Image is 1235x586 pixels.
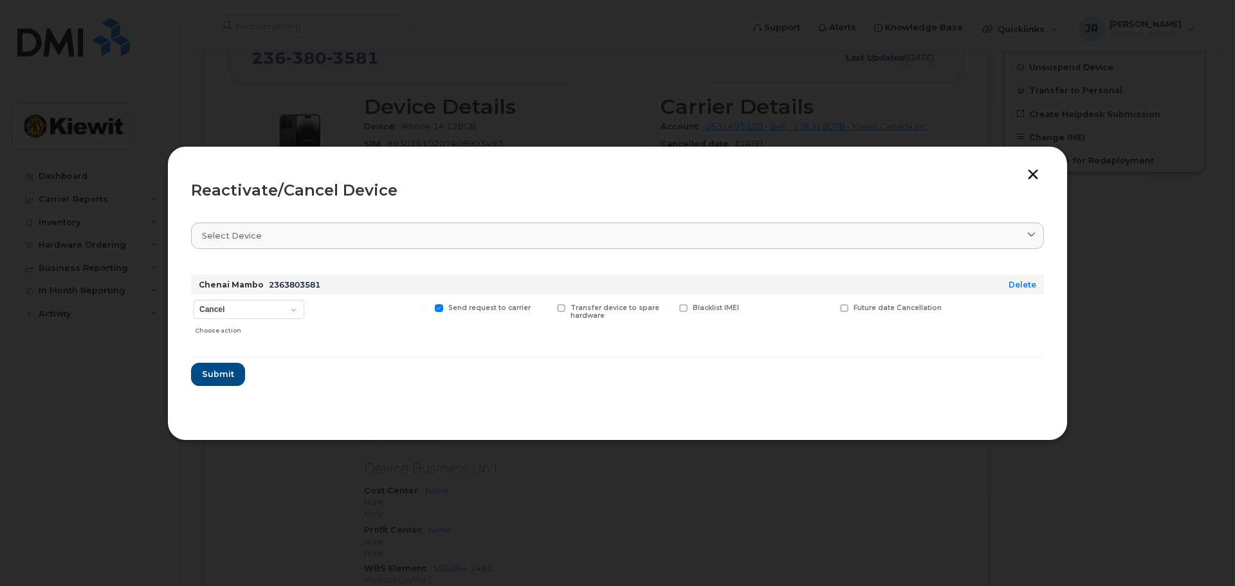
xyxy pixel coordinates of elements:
[195,320,304,336] div: Choose action
[854,304,942,312] span: Future date Cancellation
[825,304,831,311] input: Future date Cancellation
[191,183,1044,198] div: Reactivate/Cancel Device
[191,223,1044,249] a: Select device
[1179,530,1225,576] iframe: Messenger Launcher
[571,304,659,320] span: Transfer device to spare hardware
[269,280,320,289] span: 2363803581
[199,280,264,289] strong: Chenai Mambo
[191,363,245,386] button: Submit
[542,304,548,311] input: Transfer device to spare hardware
[202,230,262,242] span: Select device
[202,368,234,380] span: Submit
[664,304,670,311] input: Blacklist IMEI
[1009,280,1036,289] a: Delete
[448,304,531,312] span: Send request to carrier
[693,304,739,312] span: Blacklist IMEI
[419,304,426,311] input: Send request to carrier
